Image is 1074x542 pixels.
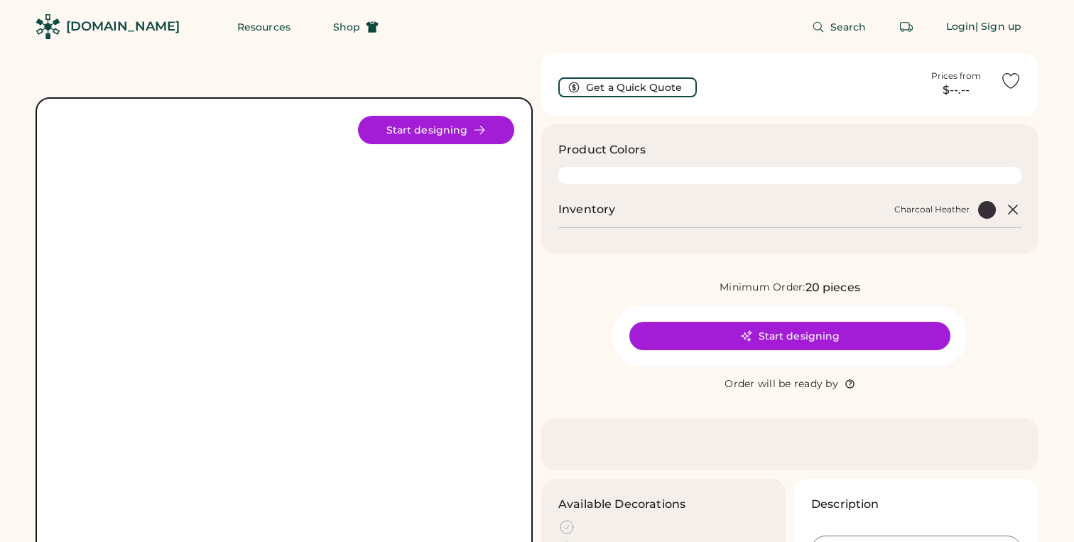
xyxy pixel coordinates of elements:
button: Get a Quick Quote [558,77,697,97]
h2: Inventory [558,201,615,218]
span: Shop [333,22,360,32]
span: Search [830,22,867,32]
h3: Description [811,496,879,513]
button: Start designing [629,322,950,350]
div: 20 pieces [805,279,860,296]
div: Charcoal Heather [894,204,970,215]
div: [DOMAIN_NAME] [66,18,180,36]
div: $--.-- [921,82,992,99]
button: Start designing [358,116,514,144]
button: Resources [220,13,308,41]
button: Search [795,13,884,41]
div: Order will be ready by [725,377,838,391]
iframe: Front Chat [1007,478,1068,539]
button: Shop [316,13,396,41]
div: Login [946,20,976,34]
h3: Available Decorations [558,496,685,513]
div: Prices from [931,70,981,82]
div: Minimum Order: [720,281,805,295]
img: Rendered Logo - Screens [36,14,60,39]
div: | Sign up [975,20,1021,34]
h3: Product Colors [558,141,646,158]
button: Retrieve an order [892,13,921,41]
